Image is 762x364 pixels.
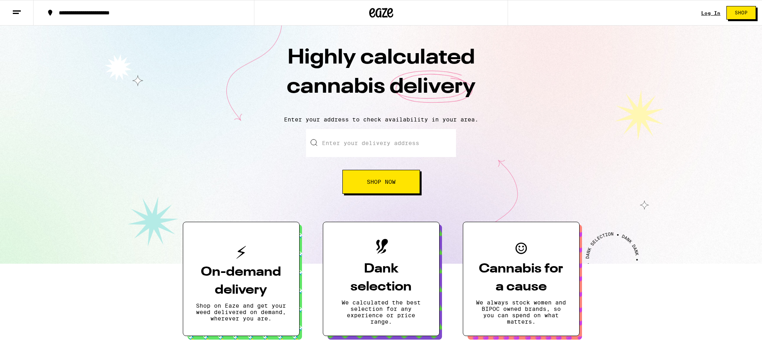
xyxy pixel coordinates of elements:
[196,302,286,322] p: Shop on Eaze and get your weed delivered on demand, wherever you are.
[726,6,756,20] button: Shop
[701,10,720,16] a: Log In
[342,170,420,194] button: Shop Now
[241,44,521,110] h1: Highly calculated cannabis delivery
[476,260,566,296] h3: Cannabis for a cause
[323,222,440,336] button: Dank selectionWe calculated the best selection for any experience or price range.
[367,179,396,185] span: Shop Now
[463,222,580,336] button: Cannabis for a causeWe always stock women and BIPOC owned brands, so you can spend on what matters.
[720,6,762,20] a: Shop
[336,299,426,325] p: We calculated the best selection for any experience or price range.
[183,222,300,336] button: On-demand deliveryShop on Eaze and get your weed delivered on demand, wherever you are.
[476,299,566,325] p: We always stock women and BIPOC owned brands, so you can spend on what matters.
[8,116,754,123] p: Enter your address to check availability in your area.
[196,263,286,299] h3: On-demand delivery
[336,260,426,296] h3: Dank selection
[306,129,456,157] input: Enter your delivery address
[735,10,748,15] span: Shop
